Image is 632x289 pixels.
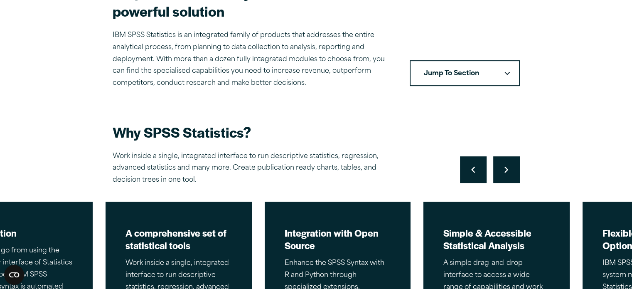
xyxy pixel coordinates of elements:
h2: Integration with Open Source [285,227,391,252]
nav: Table of Contents [410,60,520,86]
button: Move to previous slide [460,156,487,183]
h2: Why SPSS Statistics? [113,123,403,141]
h2: A comprehensive set of statistical tools [125,227,231,252]
button: Move to next slide [493,156,520,183]
p: IBM SPSS Statistics is an integrated family of products that addresses the entire analytical proc... [113,30,390,89]
button: Open CMP widget [4,265,24,285]
svg: Downward pointing chevron [504,72,510,75]
svg: Right pointing chevron [504,166,508,173]
svg: Left pointing chevron [471,166,475,173]
button: Jump To SectionDownward pointing chevron [410,60,520,86]
p: Work inside a single, integrated interface to run descriptive statistics, regression, advanced st... [113,151,403,186]
h2: Simple & Accessible Statistical Analysis [443,227,549,252]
